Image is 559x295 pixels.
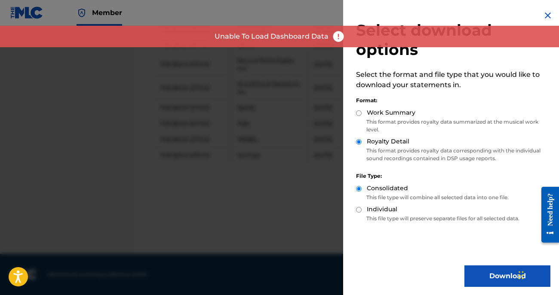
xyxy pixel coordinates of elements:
[367,205,397,214] label: Individual
[332,30,345,43] img: error
[92,8,122,18] span: Member
[367,137,409,146] label: Royalty Detail
[356,97,550,104] div: Format:
[356,21,550,59] h2: Select download options
[356,215,550,222] p: This file type will preserve separate files for all selected data.
[367,108,415,117] label: Work Summary
[10,6,43,19] img: MLC Logo
[356,118,550,134] p: This format provides royalty data summarized at the musical work level.
[464,265,550,287] button: Download
[215,31,329,42] p: Unable To Load Dashboard Data
[356,172,550,180] div: File Type:
[77,8,87,18] img: Top Rightsholder
[356,194,550,201] p: This file type will combine all selected data into one file.
[367,184,408,193] label: Consolidated
[519,262,524,288] div: Glisser
[356,147,550,162] p: This format provides royalty data corresponding with the individual sound recordings contained in...
[535,179,559,250] iframe: Resource Center
[516,254,559,295] div: Widget de chat
[356,70,550,90] p: Select the format and file type that you would like to download your statements in.
[516,254,559,295] iframe: Chat Widget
